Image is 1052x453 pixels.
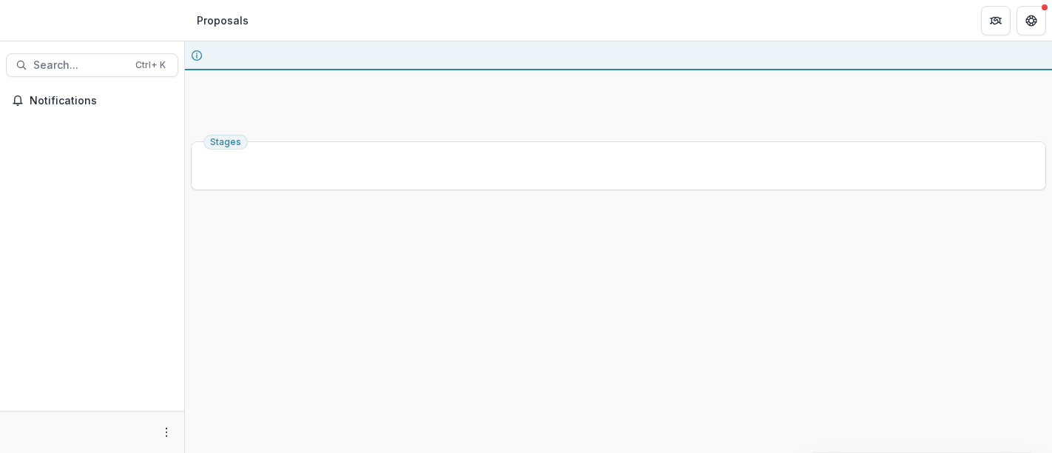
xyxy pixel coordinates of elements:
[30,95,172,107] span: Notifications
[6,89,178,113] button: Notifications
[33,59,127,72] span: Search...
[191,10,254,31] nav: breadcrumb
[197,13,249,28] div: Proposals
[210,137,241,147] span: Stages
[158,423,175,441] button: More
[1016,6,1046,36] button: Get Help
[132,57,169,73] div: Ctrl + K
[981,6,1011,36] button: Partners
[6,53,178,77] button: Search...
